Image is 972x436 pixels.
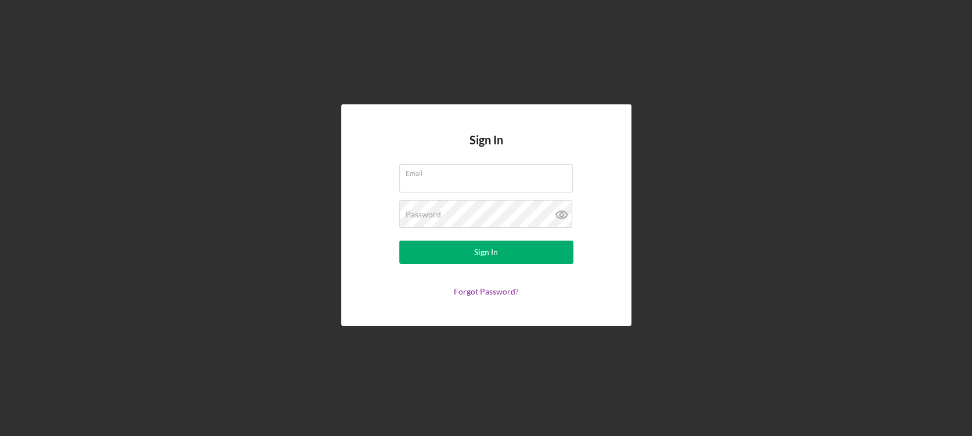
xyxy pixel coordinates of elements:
button: Sign In [399,241,573,264]
div: Sign In [474,241,498,264]
label: Password [406,210,441,219]
a: Forgot Password? [454,286,519,296]
h4: Sign In [469,133,503,164]
label: Email [406,165,573,177]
